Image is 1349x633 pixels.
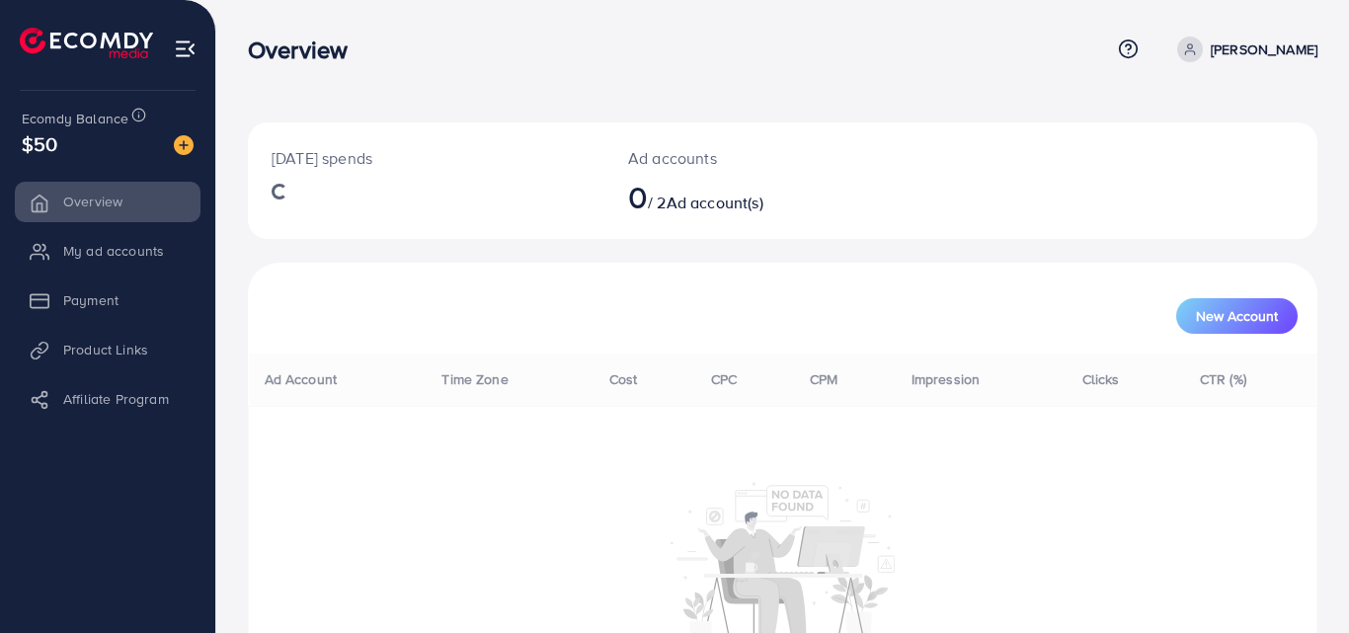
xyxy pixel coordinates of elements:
p: Ad accounts [628,146,848,170]
span: $50 [22,129,57,158]
h3: Overview [248,36,363,64]
p: [PERSON_NAME] [1211,38,1317,61]
a: [PERSON_NAME] [1169,37,1317,62]
button: New Account [1176,298,1298,334]
img: image [174,135,194,155]
span: Ecomdy Balance [22,109,128,128]
p: [DATE] spends [272,146,581,170]
span: Ad account(s) [667,192,763,213]
img: logo [20,28,153,58]
span: 0 [628,174,648,219]
span: New Account [1196,309,1278,323]
h2: / 2 [628,178,848,215]
img: menu [174,38,197,60]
